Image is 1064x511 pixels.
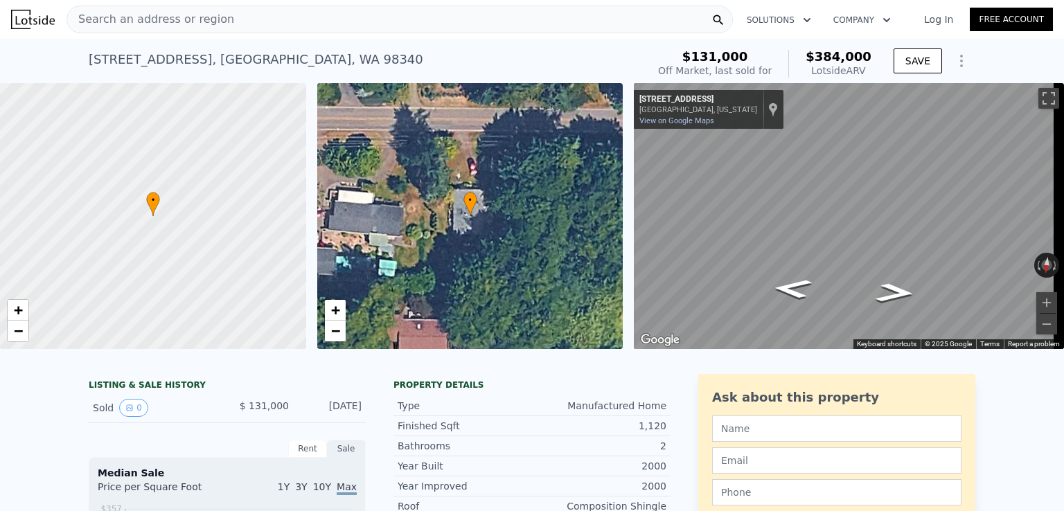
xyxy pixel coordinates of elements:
button: SAVE [894,48,942,73]
div: Rent [288,440,327,458]
a: Log In [907,12,970,26]
button: Toggle fullscreen view [1038,88,1059,109]
span: • [146,194,160,206]
div: Year Improved [398,479,532,493]
button: Solutions [736,8,822,33]
a: Zoom out [325,321,346,341]
span: 10Y [313,481,331,492]
div: • [463,192,477,216]
a: Open this area in Google Maps (opens a new window) [637,331,683,349]
button: View historical data [119,399,148,417]
div: Street View [634,83,1064,349]
input: Name [712,415,961,442]
img: Lotside [11,10,55,29]
div: Price per Square Foot [98,480,227,502]
div: [STREET_ADDRESS] , [GEOGRAPHIC_DATA] , WA 98340 [89,50,423,69]
button: Reset the view [1040,252,1053,278]
span: • [463,194,477,206]
path: Go East, NE Twin Spits Rd [756,274,828,303]
div: Type [398,399,532,413]
div: Finished Sqft [398,419,532,433]
div: Property details [393,379,671,391]
a: View on Google Maps [639,116,714,125]
a: Show location on map [768,102,778,117]
div: Sold [93,399,216,417]
button: Zoom out [1036,314,1057,334]
span: − [330,322,339,339]
button: Show Options [948,47,975,75]
div: 2000 [532,479,666,493]
input: Phone [712,479,961,505]
div: Manufactured Home [532,399,666,413]
span: $ 131,000 [240,400,289,411]
div: [GEOGRAPHIC_DATA], [US_STATE] [639,105,757,114]
span: Search an address or region [67,11,234,28]
div: Map [634,83,1064,349]
div: Median Sale [98,466,357,480]
span: $131,000 [682,49,748,64]
span: + [14,301,23,319]
button: Rotate clockwise [1052,253,1060,278]
div: [STREET_ADDRESS] [639,94,757,105]
div: [DATE] [300,399,362,417]
div: 2000 [532,459,666,473]
button: Rotate counterclockwise [1034,253,1042,278]
span: 1Y [278,481,290,492]
a: Zoom out [8,321,28,341]
div: Year Built [398,459,532,473]
span: 3Y [295,481,307,492]
div: 2 [532,439,666,453]
div: Sale [327,440,366,458]
span: © 2025 Google [925,340,972,348]
span: $384,000 [806,49,871,64]
img: Google [637,331,683,349]
div: LISTING & SALE HISTORY [89,379,366,393]
input: Email [712,447,961,474]
button: Keyboard shortcuts [857,339,916,349]
path: Go West, NE Twin Spits Rd [859,278,932,307]
span: Max [337,481,357,495]
div: Lotside ARV [806,64,871,78]
a: Free Account [970,8,1053,31]
div: Bathrooms [398,439,532,453]
div: Off Market, last sold for [658,64,772,78]
div: 1,120 [532,419,666,433]
button: Company [822,8,902,33]
div: Ask about this property [712,388,961,407]
span: − [14,322,23,339]
div: • [146,192,160,216]
a: Zoom in [8,300,28,321]
a: Report a problem [1008,340,1060,348]
button: Zoom in [1036,292,1057,313]
span: + [330,301,339,319]
a: Zoom in [325,300,346,321]
a: Terms (opens in new tab) [980,340,1000,348]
